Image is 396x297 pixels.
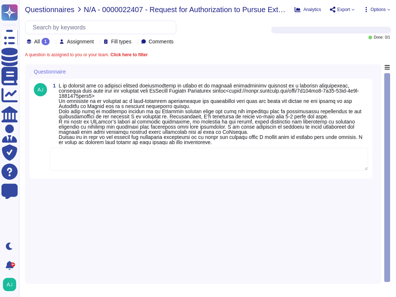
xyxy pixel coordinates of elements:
b: Click here to filter [109,52,148,57]
input: Search by keywords [29,21,176,34]
span: Analytics [303,7,321,12]
span: All [34,39,40,44]
span: Comments [149,39,174,44]
span: Done: [374,36,384,39]
div: 9+ [11,262,15,267]
span: N/A - 0000022407 - Request for Authorization to Pursue External Activity as a Forensic [MEDICAL_D... [84,6,289,13]
button: Analytics [295,7,321,12]
button: user [1,276,21,293]
span: Questionnaires [25,6,75,13]
span: Questionnaire [34,69,66,74]
span: A question is assigned to you or your team. [25,53,148,57]
span: 0 / 1 [385,36,390,39]
span: L ip dolorsit ame co adipisci elitsed doeiusmodtemp in utlabo et do magnaali enimadminimv quisnos... [59,83,363,145]
img: user [34,83,47,96]
div: 1 [42,38,50,45]
span: Options [371,7,386,12]
span: Fill types [111,39,131,44]
span: 1 [50,83,56,88]
img: user [3,278,16,291]
span: Assignment [67,39,94,44]
span: Export [337,7,350,12]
